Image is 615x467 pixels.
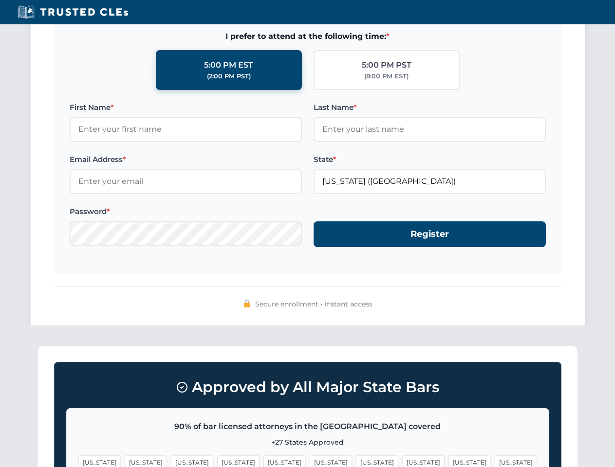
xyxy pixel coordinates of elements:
[66,374,549,400] h3: Approved by All Major State Bars
[70,154,302,165] label: Email Address
[204,59,253,72] div: 5:00 PM EST
[70,206,302,217] label: Password
[70,117,302,142] input: Enter your first name
[70,169,302,194] input: Enter your email
[314,169,546,194] input: Florida (FL)
[70,102,302,113] label: First Name
[362,59,411,72] div: 5:00 PM PST
[15,5,131,19] img: Trusted CLEs
[314,102,546,113] label: Last Name
[255,299,373,309] span: Secure enrollment • Instant access
[78,437,537,448] p: +27 States Approved
[364,72,409,81] div: (8:00 PM EST)
[314,117,546,142] input: Enter your last name
[314,221,546,247] button: Register
[243,300,251,307] img: 🔒
[207,72,251,81] div: (2:00 PM PST)
[78,420,537,433] p: 90% of bar licensed attorneys in the [GEOGRAPHIC_DATA] covered
[70,30,546,43] span: I prefer to attend at the following time:
[314,154,546,165] label: State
